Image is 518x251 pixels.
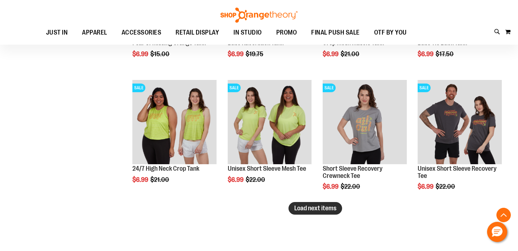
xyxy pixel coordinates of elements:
span: $22.00 [436,183,456,190]
a: Product image for Unisex Short Sleeve Recovery TeeSALE [418,80,502,165]
a: PROMO [269,24,304,41]
span: $6.99 [418,50,435,58]
span: $22.00 [341,183,361,190]
img: Shop Orangetheory [219,8,299,23]
span: $6.99 [132,50,149,58]
a: FINAL PUSH SALE [304,24,367,41]
a: APPAREL [75,24,114,41]
span: PROMO [276,24,297,41]
a: Unisex Short Sleeve Mesh Tee [228,165,306,172]
span: $21.00 [341,50,360,58]
span: ACCESSORIES [122,24,162,41]
a: Unisex Short Sleeve Recovery Tee [418,165,496,179]
img: Product image for Unisex Short Sleeve Mesh Tee [228,80,312,164]
span: $19.75 [246,50,264,58]
span: SALE [323,84,336,92]
span: JUST IN [46,24,68,41]
img: Short Sleeve Recovery Crewneck Tee primary image [323,80,407,164]
span: SALE [132,84,145,92]
a: Product image for 24/7 High Neck Crop TankSALE [132,80,217,165]
div: product [224,76,315,202]
button: Hello, have a question? Let’s chat. [487,222,507,242]
div: product [129,76,220,202]
span: RETAIL DISPLAY [176,24,219,41]
span: $6.99 [323,50,340,58]
span: APPAREL [82,24,107,41]
a: Short Sleeve Recovery Crewneck Tee [323,165,382,179]
a: 24/7 High Neck Crop Tank [132,165,199,172]
span: FINAL PUSH SALE [311,24,360,41]
span: $15.00 [150,50,171,58]
span: $6.99 [323,183,340,190]
span: OTF BY YOU [374,24,407,41]
span: Load next items [294,205,336,212]
span: $6.99 [418,183,435,190]
a: Product image for Unisex Short Sleeve Mesh TeeSALE [228,80,312,165]
span: IN STUDIO [233,24,262,41]
a: JUST IN [39,24,75,41]
button: Back To Top [496,208,511,222]
span: $17.50 [436,50,455,58]
div: product [414,76,505,209]
span: $6.99 [228,50,245,58]
span: $21.00 [150,176,170,183]
a: OTF BY YOU [367,24,414,41]
span: $6.99 [132,176,149,183]
img: Product image for Unisex Short Sleeve Recovery Tee [418,80,502,164]
span: $6.99 [228,176,245,183]
div: product [319,76,410,209]
span: SALE [228,84,241,92]
a: ACCESSORIES [114,24,169,41]
a: RETAIL DISPLAY [168,24,226,41]
span: $22.00 [246,176,266,183]
a: Short Sleeve Recovery Crewneck Tee primary imageSALE [323,80,407,165]
img: Product image for 24/7 High Neck Crop Tank [132,80,217,164]
button: Load next items [288,202,342,215]
a: IN STUDIO [226,24,269,41]
span: SALE [418,84,431,92]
